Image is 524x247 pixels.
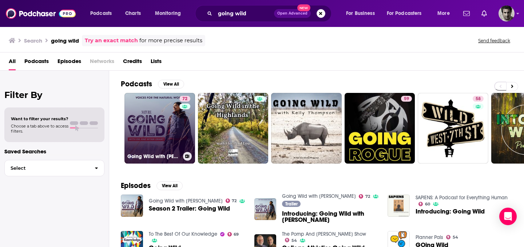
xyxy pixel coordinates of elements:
[85,8,121,19] button: open menu
[282,193,356,199] a: Going Wild with Dr. Rae Wynn-Grant
[121,181,183,190] a: EpisodesView All
[404,95,409,103] span: 59
[346,8,375,19] span: For Business
[291,239,297,242] span: 54
[121,181,151,190] h2: Episodes
[121,195,143,217] img: Season 2 Trailer: Going Wild
[432,8,459,19] button: open menu
[416,234,443,240] a: Planner Pals
[6,7,76,20] img: Podchaser - Follow, Share and Rate Podcasts
[277,12,307,15] span: Open Advanced
[345,93,415,164] a: 59
[437,8,450,19] span: More
[453,236,458,239] span: 54
[90,8,112,19] span: Podcasts
[179,96,190,102] a: 72
[149,231,217,237] a: To The Best Of Our Knowledge
[150,8,190,19] button: open menu
[4,148,104,155] p: Saved Searches
[158,80,184,89] button: View All
[123,55,142,70] a: Credits
[11,116,68,121] span: Want to filter your results?
[51,37,79,44] h3: going wild
[365,195,370,198] span: 72
[476,95,481,103] span: 58
[149,198,223,204] a: Going Wild with Dr. Rae Wynn-Grant
[121,79,152,89] h2: Podcasts
[341,8,384,19] button: open menu
[139,36,202,45] span: for more precise results
[155,8,181,19] span: Monitoring
[418,202,430,206] a: 60
[9,55,16,70] a: All
[297,4,310,11] span: New
[254,198,277,220] img: Introducing: Going Wild with Dr. Rae Wynn-Grant
[156,181,183,190] button: View All
[446,235,458,239] a: 54
[282,211,379,223] a: Introducing: Going Wild with Dr. Rae Wynn-Grant
[90,55,114,70] span: Networks
[232,199,237,203] span: 72
[282,231,366,237] a: The Pomp And Joe Show
[4,160,104,176] button: Select
[234,233,239,236] span: 69
[499,5,515,21] button: Show profile menu
[4,90,104,100] h2: Filter By
[499,208,517,225] div: Open Intercom Messenger
[227,232,239,236] a: 69
[359,194,370,199] a: 72
[473,96,484,102] a: 58
[416,208,485,215] a: Introducing: Going Wild
[382,8,432,19] button: open menu
[499,5,515,21] img: User Profile
[460,7,473,20] a: Show notifications dropdown
[57,55,81,70] a: Episodes
[401,96,412,102] a: 59
[151,55,162,70] a: Lists
[285,238,297,242] a: 54
[149,205,230,212] a: Season 2 Trailer: Going Wild
[416,195,508,201] a: SAPIENS: A Podcast for Everything Human
[125,8,141,19] span: Charts
[274,9,311,18] button: Open AdvancedNew
[5,166,89,170] span: Select
[121,79,184,89] a: PodcastsView All
[285,202,298,206] span: Trailer
[127,153,180,160] h3: Going Wild with [PERSON_NAME]
[388,195,410,217] img: Introducing: Going Wild
[202,5,338,22] div: Search podcasts, credits, & more...
[85,36,138,45] a: Try an exact match
[120,8,145,19] a: Charts
[226,199,237,203] a: 72
[215,8,274,19] input: Search podcasts, credits, & more...
[182,95,187,103] span: 72
[24,55,49,70] a: Podcasts
[124,93,195,164] a: 72Going Wild with [PERSON_NAME]
[425,203,430,206] span: 60
[24,37,42,44] h3: Search
[479,7,490,20] a: Show notifications dropdown
[387,8,422,19] span: For Podcasters
[476,38,512,44] button: Send feedback
[418,93,488,164] a: 58
[499,5,515,21] span: Logged in as GaryR
[11,123,68,134] span: Choose a tab above to access filters.
[282,211,379,223] span: Introducing: Going Wild with [PERSON_NAME]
